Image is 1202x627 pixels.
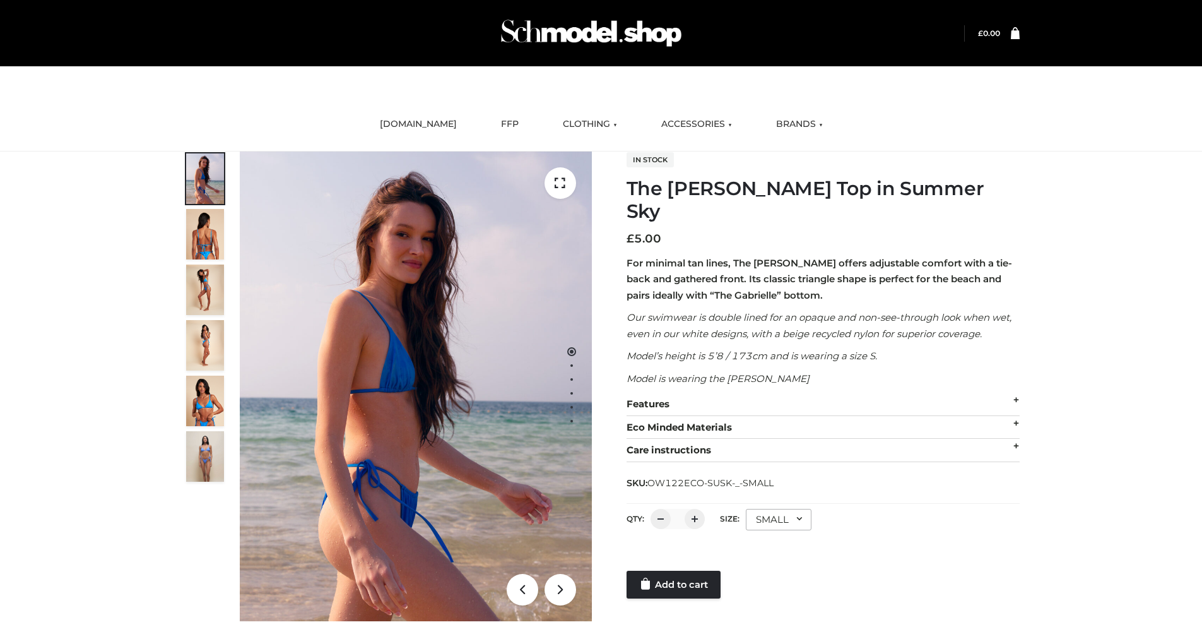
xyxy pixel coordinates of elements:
[492,110,528,138] a: FFP
[627,311,1011,340] em: Our swimwear is double lined for an opaque and non-see-through look when wet, even in our white d...
[627,514,644,523] label: QTY:
[627,232,661,246] bdi: 5.00
[627,571,721,599] a: Add to cart
[627,350,877,362] em: Model’s height is 5’8 / 173cm and is wearing a size S.
[186,153,224,204] img: 1.Alex-top_SS-1_4464b1e7-c2c9-4e4b-a62c-58381cd673c0-1.jpg
[627,232,634,246] span: £
[978,28,1000,38] bdi: 0.00
[627,373,810,385] em: Model is wearing the [PERSON_NAME]
[186,320,224,371] img: 3.Alex-top_CN-1-1-2.jpg
[497,8,686,58] img: Schmodel Admin 964
[186,265,224,315] img: 4.Alex-top_CN-1-1-2.jpg
[627,393,1020,416] div: Features
[978,28,1000,38] a: £0.00
[627,416,1020,439] div: Eco Minded Materials
[767,110,832,138] a: BRANDS
[627,177,1020,223] h1: The [PERSON_NAME] Top in Summer Sky
[627,152,674,167] span: In stock
[186,376,224,426] img: 2.Alex-top_CN-1-1-2.jpg
[186,209,224,260] img: 5.Alex-top_CN-1-1_1-1.jpg
[370,110,466,138] a: [DOMAIN_NAME]
[647,477,774,489] span: OW122ECO-SUSK-_-SMALL
[746,509,811,530] div: SMALL
[652,110,741,138] a: ACCESSORIES
[627,257,1012,301] strong: For minimal tan lines, The [PERSON_NAME] offers adjustable comfort with a tie-back and gathered f...
[627,475,775,491] span: SKU:
[553,110,627,138] a: CLOTHING
[978,28,983,38] span: £
[240,152,592,621] img: 1.Alex-top_SS-1_4464b1e7-c2c9-4e4b-a62c-58381cd673c0 (1)
[627,439,1020,462] div: Care instructions
[186,431,224,482] img: SSVC.jpg
[720,514,739,523] label: Size:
